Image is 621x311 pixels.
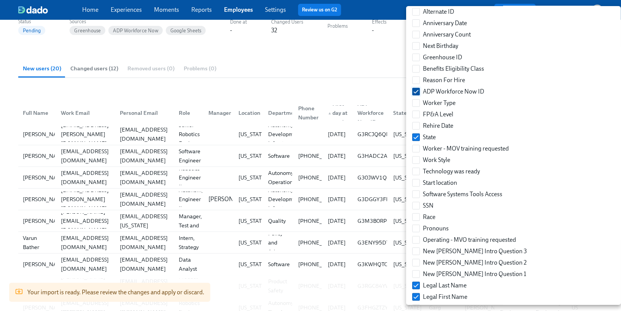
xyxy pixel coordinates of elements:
span: Legal Last Name [423,281,467,290]
span: Next Birthday [423,42,458,50]
span: FP&A Level [423,110,453,119]
span: Greenhouse ID [423,53,462,62]
span: ADP Workforce Now ID [423,87,484,96]
span: Anniversary Count [423,30,471,39]
span: New [PERSON_NAME] Intro Question 2 [423,259,527,267]
span: Software Systems Tools Access [423,190,502,198]
span: Worker - MOV training requested [423,144,509,153]
span: Rehire Date [423,122,453,130]
span: Operating - MVO training requested [423,236,516,244]
span: Pronouns [423,224,449,233]
span: State [423,133,436,141]
span: Benefits Eligibility Class [423,65,484,73]
span: Technology was ready [423,167,480,176]
span: SSN [423,202,434,210]
span: Race [423,213,435,221]
span: Worker Type [423,99,456,107]
span: Reason For Hire [423,76,465,84]
span: Alternate ID [423,8,454,16]
span: New [PERSON_NAME] Intro Question 1 [423,270,526,278]
span: Legal First Name [423,293,467,301]
span: Work Style [423,156,450,164]
span: Start location [423,179,457,187]
span: Anniversary Date [423,19,467,27]
span: New [PERSON_NAME] Intro Question 3 [423,247,527,255]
